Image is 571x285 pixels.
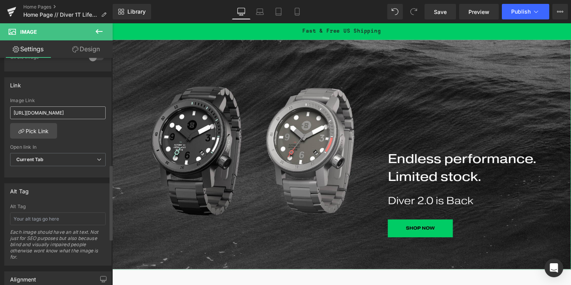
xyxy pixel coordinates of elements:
input: https://your-shop.myshopify.com [10,106,106,119]
button: Publish [502,4,549,19]
div: Each image should have an alt text. Not just for SEO purposes but also because blind and visually... [10,229,106,265]
div: Image Link [10,98,106,103]
a: Mobile [288,4,306,19]
span: Home Page // Diver 1T Lifestyle // [DATE] [23,12,98,18]
span: Image [20,29,37,35]
div: Alt Tag [10,204,106,209]
span: Publish [511,9,531,15]
div: Alt Tag [10,184,29,195]
a: New Library [113,4,151,19]
div: Circle Image [10,54,81,62]
a: Pick Link [10,123,57,139]
div: Link [10,78,21,89]
a: Desktop [232,4,251,19]
div: Open link In [10,144,106,150]
a: Preview [459,4,499,19]
a: Laptop [251,4,269,19]
button: Redo [406,4,421,19]
button: More [552,4,568,19]
a: Home Pages [23,4,113,10]
b: Current Tab [16,156,44,162]
span: Preview [468,8,489,16]
button: Undo [387,4,403,19]
div: Open Intercom Messenger [545,259,563,277]
span: Save [434,8,447,16]
a: Tablet [269,4,288,19]
input: Your alt tags go here [10,212,106,225]
a: Design [58,40,114,58]
div: Alignment [10,272,37,283]
span: Library [127,8,146,15]
p: Fast & Free US Shipping [8,4,462,13]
